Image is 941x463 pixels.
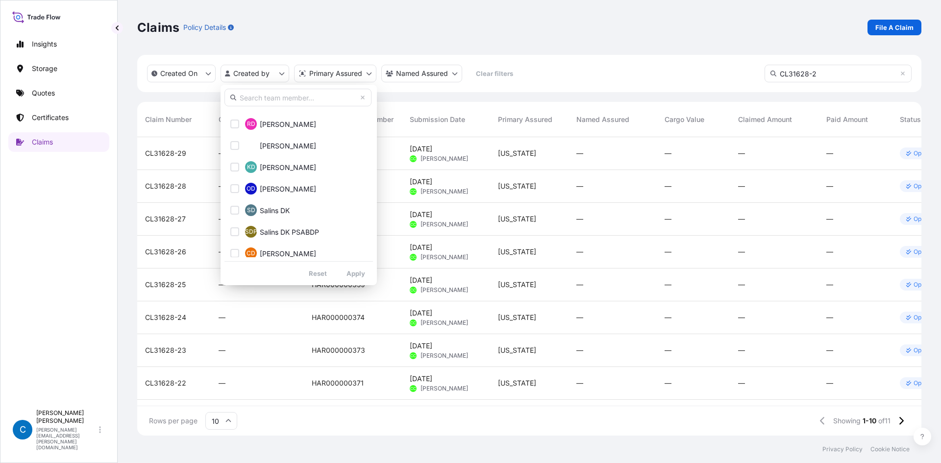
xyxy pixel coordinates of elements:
[224,244,373,263] button: CD[PERSON_NAME]
[260,227,319,237] span: Salins DK PSABDP
[260,206,290,216] span: Salins DK
[247,248,255,258] span: CD
[224,157,373,177] button: KD[PERSON_NAME]
[224,136,373,155] button: ND[PERSON_NAME]
[224,222,373,242] button: SDPSalins DK PSABDP
[260,141,316,151] span: [PERSON_NAME]
[224,89,371,106] input: Search team member...
[247,184,255,194] span: OD
[224,200,373,220] button: SDSalins DK
[260,163,316,172] span: [PERSON_NAME]
[301,266,335,281] button: Reset
[260,120,316,129] span: [PERSON_NAME]
[247,119,255,129] span: RD
[224,110,373,257] div: Select Option
[260,184,316,194] span: [PERSON_NAME]
[247,205,255,215] span: SD
[339,266,373,281] button: Apply
[245,227,257,237] span: SDP
[247,162,255,172] span: KD
[247,141,255,150] span: ND
[221,85,377,285] div: createdBy Filter options
[260,249,316,259] span: [PERSON_NAME]
[224,179,373,198] button: OD[PERSON_NAME]
[309,268,327,278] p: Reset
[347,268,365,278] p: Apply
[224,114,373,134] button: RD[PERSON_NAME]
